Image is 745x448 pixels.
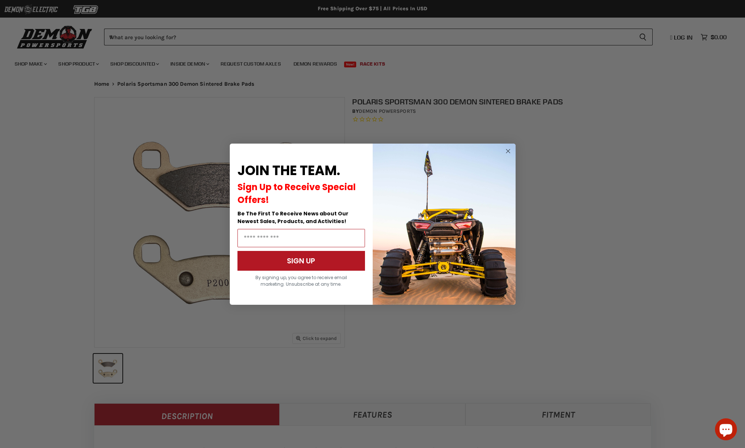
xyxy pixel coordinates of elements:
img: a9095488-b6e7-41ba-879d-588abfab540b.jpeg [373,144,516,305]
span: JOIN THE TEAM. [237,161,340,180]
button: SIGN UP [237,251,365,271]
input: Email Address [237,229,365,247]
span: Sign Up to Receive Special Offers! [237,181,356,206]
span: By signing up, you agree to receive email marketing. Unsubscribe at any time. [255,274,347,287]
inbox-online-store-chat: Shopify online store chat [713,418,739,442]
button: Close dialog [504,147,513,156]
span: Be The First To Receive News about Our Newest Sales, Products, and Activities! [237,210,348,225]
